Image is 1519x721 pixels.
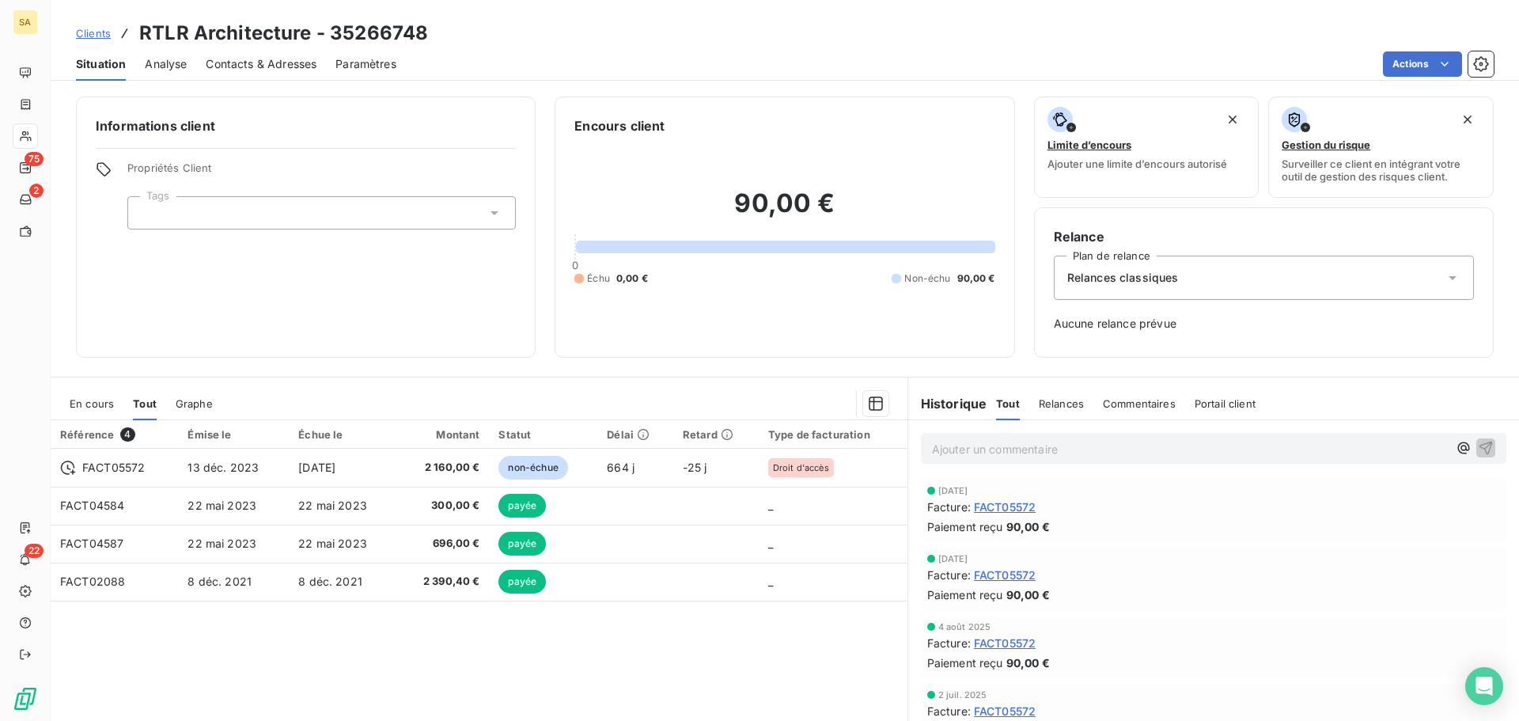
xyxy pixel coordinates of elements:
[29,184,44,198] span: 2
[574,188,994,235] h2: 90,00 €
[25,152,44,166] span: 75
[96,116,516,135] h6: Informations client
[616,271,648,286] span: 0,00 €
[498,428,588,441] div: Statut
[1282,157,1480,183] span: Surveiller ce client en intégrant votre outil de gestion des risques client.
[298,537,367,550] span: 22 mai 2023
[406,428,479,441] div: Montant
[206,56,316,72] span: Contacts & Adresses
[683,428,749,441] div: Retard
[607,461,634,474] span: 664 j
[927,703,971,719] span: Facture :
[1054,316,1474,332] span: Aucune relance prévue
[587,271,610,286] span: Échu
[498,570,546,594] span: payée
[120,427,134,442] span: 4
[13,9,38,35] div: SA
[139,19,428,47] h3: RTLR Architecture - 35266748
[1195,397,1256,410] span: Portail client
[498,532,546,556] span: payée
[1268,97,1494,198] button: Gestion du risqueSurveiller ce client en intégrant votre outil de gestion des risques client.
[335,56,396,72] span: Paramètres
[82,460,145,476] span: FACT05572
[145,56,187,72] span: Analyse
[298,461,335,474] span: [DATE]
[974,635,1036,651] span: FACT05572
[176,397,213,410] span: Graphe
[60,427,169,442] div: Référence
[768,428,898,441] div: Type de facturation
[1006,518,1050,535] span: 90,00 €
[927,655,1003,671] span: Paiement reçu
[927,635,971,651] span: Facture :
[768,575,773,588] span: _
[938,554,968,564] span: [DATE]
[904,271,950,286] span: Non-échu
[927,586,1003,603] span: Paiement reçu
[133,397,157,410] span: Tout
[13,686,38,712] img: Logo LeanPay
[927,518,1003,535] span: Paiement reçu
[908,394,987,413] h6: Historique
[572,259,578,271] span: 0
[768,499,773,512] span: _
[996,397,1020,410] span: Tout
[60,499,124,512] span: FACT04584
[498,456,567,480] span: non-échue
[298,499,367,512] span: 22 mai 2023
[1383,51,1462,77] button: Actions
[927,567,971,583] span: Facture :
[1282,139,1370,151] span: Gestion du risque
[127,161,516,184] span: Propriétés Client
[773,463,829,472] span: Droit d'accès
[974,499,1036,515] span: FACT05572
[938,486,968,495] span: [DATE]
[1039,397,1084,410] span: Relances
[188,461,259,474] span: 13 déc. 2023
[498,494,546,518] span: payée
[683,461,707,474] span: -25 j
[406,536,479,552] span: 696,00 €
[76,56,126,72] span: Situation
[70,397,114,410] span: En cours
[1067,270,1179,286] span: Relances classiques
[406,460,479,476] span: 2 160,00 €
[957,271,995,286] span: 90,00 €
[298,428,387,441] div: Échue le
[1054,227,1474,246] h6: Relance
[76,27,111,40] span: Clients
[406,574,479,590] span: 2 390,40 €
[938,622,991,632] span: 4 août 2025
[574,116,665,135] h6: Encours client
[60,575,125,588] span: FACT02088
[60,537,123,550] span: FACT04587
[25,544,44,558] span: 22
[1047,157,1227,170] span: Ajouter une limite d’encours autorisé
[607,428,664,441] div: Délai
[1034,97,1260,198] button: Limite d’encoursAjouter une limite d’encours autorisé
[188,575,252,588] span: 8 déc. 2021
[298,575,362,588] span: 8 déc. 2021
[188,428,279,441] div: Émise le
[1006,655,1050,671] span: 90,00 €
[974,567,1036,583] span: FACT05572
[406,498,479,514] span: 300,00 €
[768,537,773,550] span: _
[974,703,1036,719] span: FACT05572
[1047,139,1131,151] span: Limite d’encours
[1465,667,1503,705] div: Open Intercom Messenger
[188,499,256,512] span: 22 mai 2023
[1006,586,1050,603] span: 90,00 €
[938,690,987,700] span: 2 juil. 2025
[188,537,256,550] span: 22 mai 2023
[76,25,111,41] a: Clients
[927,499,971,515] span: Facture :
[141,206,153,220] input: Ajouter une valeur
[1103,397,1176,410] span: Commentaires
